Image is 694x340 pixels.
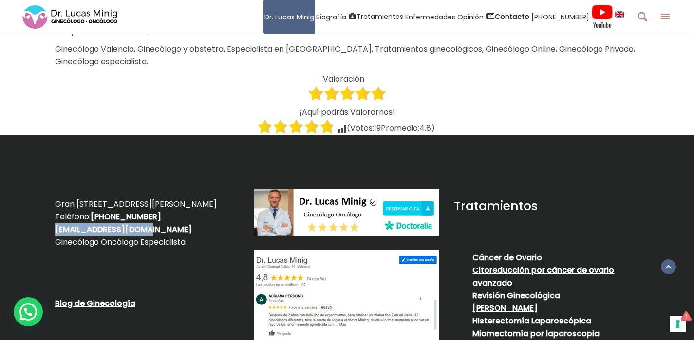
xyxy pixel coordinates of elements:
[316,11,346,22] span: Biografía
[347,123,435,134] span: (Votos: Promedio: )
[356,11,403,22] span: Tratamientos
[454,199,639,214] h2: Tratamientos
[405,11,455,22] span: Enfermedades
[591,4,613,29] img: Videos Youtube Ginecología
[457,11,484,22] span: Opinión
[254,189,439,236] img: dr-lucas-minig-doctoralia-ginecologo-oncologo.jpg
[472,265,614,288] a: Citoreducción por cáncer de ovario avanzado
[615,11,624,17] img: language english
[55,198,240,249] p: Gran [STREET_ADDRESS][PERSON_NAME] Teléfono: Ginecólogo Oncólogo Especialista
[55,43,639,68] p: Ginecólogo Valencia, Ginecólogo y obstetra, Especialista en [GEOGRAPHIC_DATA], Tratamientos ginec...
[472,328,600,339] a: Miomectomía por laparoscopia
[472,252,542,263] a: Cáncer de Ovario
[495,12,529,21] strong: Contacto
[91,211,161,222] a: [PHONE_NUMBER]
[472,290,560,301] a: Revisión Ginecológica
[531,11,589,22] span: [PHONE_NUMBER]
[419,123,431,134] span: 4.8
[55,224,192,235] a: [EMAIL_ADDRESS][DOMAIN_NAME]
[374,123,381,134] span: 19
[14,297,43,326] div: WhatsApp contact
[472,315,591,326] a: Histerectomía Laparoscópica
[264,11,314,22] span: Dr. Lucas Minig
[472,303,538,314] a: [PERSON_NAME]
[148,26,150,37] strong: :
[55,298,135,309] a: Blog de Ginecología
